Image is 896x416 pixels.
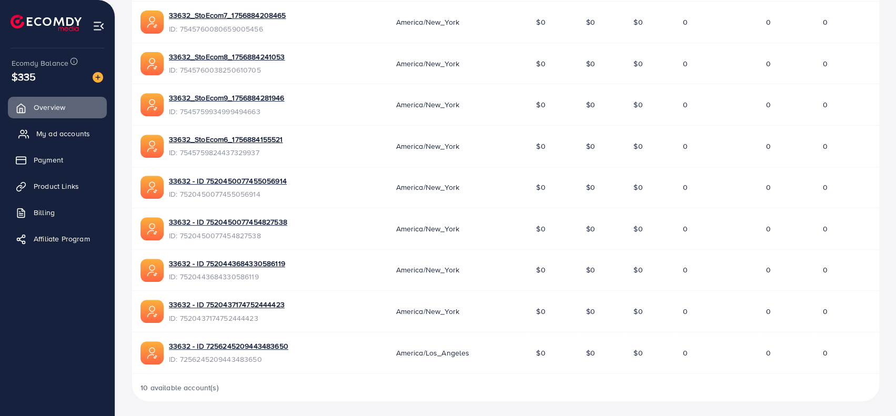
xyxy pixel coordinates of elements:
img: image [93,72,103,83]
span: 0 [766,182,771,192]
span: $0 [633,224,642,234]
span: Ecomdy Balance [12,58,68,68]
span: $0 [633,306,642,317]
span: 0 [823,58,828,69]
span: 0 [823,141,828,151]
span: 0 [683,17,688,27]
img: menu [93,20,105,32]
span: ID: 7545759934999494663 [169,106,284,117]
span: $0 [536,265,545,275]
span: America/Los_Angeles [396,348,469,358]
span: 0 [683,58,688,69]
span: $0 [633,348,642,358]
span: 0 [683,99,688,110]
img: ic-ads-acc.e4c84228.svg [140,135,164,158]
span: Product Links [34,181,79,191]
span: ID: 7520443684330586119 [169,271,285,282]
span: $0 [586,17,595,27]
a: 33632 - ID 7520450077455056914 [169,176,287,186]
span: 0 [823,224,828,234]
span: $0 [633,141,642,151]
span: Affiliate Program [34,234,90,244]
span: $0 [536,306,545,317]
span: $0 [586,99,595,110]
span: 0 [823,17,828,27]
a: Product Links [8,176,107,197]
span: My ad accounts [36,128,90,139]
span: 0 [766,348,771,358]
span: 0 [823,182,828,192]
span: $0 [536,224,545,234]
span: 0 [683,141,688,151]
a: Overview [8,97,107,118]
img: ic-ads-acc.e4c84228.svg [140,93,164,116]
span: ID: 7520450077455056914 [169,189,287,199]
span: $0 [586,224,595,234]
span: ID: 7545759824437329937 [169,147,283,158]
span: America/New_York [396,99,459,110]
span: ID: 7520437174752444423 [169,313,285,323]
a: Affiliate Program [8,228,107,249]
span: 0 [683,265,688,275]
span: $0 [633,17,642,27]
span: 10 available account(s) [140,382,219,393]
img: ic-ads-acc.e4c84228.svg [140,176,164,199]
span: Payment [34,155,63,165]
span: 0 [823,306,828,317]
img: ic-ads-acc.e4c84228.svg [140,52,164,75]
span: 0 [766,58,771,69]
span: 0 [683,224,688,234]
a: 33632 - ID 7520437174752444423 [169,299,285,310]
span: 0 [683,306,688,317]
span: America/New_York [396,58,459,69]
span: $0 [633,58,642,69]
span: $0 [586,141,595,151]
span: $0 [586,348,595,358]
a: 33632 - ID 7520450077454827538 [169,217,287,227]
a: Payment [8,149,107,170]
span: ID: 7545760080659005456 [169,24,286,34]
span: 0 [823,99,828,110]
span: 0 [683,182,688,192]
a: 33632_StoEcom9_1756884281946 [169,93,284,103]
span: 0 [766,141,771,151]
span: Overview [34,102,65,113]
span: ID: 7545760038250610705 [169,65,285,75]
span: 0 [766,17,771,27]
span: ID: 7256245209443483650 [169,354,288,364]
span: $0 [536,348,545,358]
span: America/New_York [396,182,459,192]
span: America/New_York [396,306,459,317]
a: 33632 - ID 7520443684330586119 [169,258,285,269]
span: 0 [823,265,828,275]
span: 0 [766,265,771,275]
span: 0 [823,348,828,358]
img: ic-ads-acc.e4c84228.svg [140,259,164,282]
a: My ad accounts [8,123,107,144]
span: $0 [536,58,545,69]
span: $0 [633,182,642,192]
span: $0 [633,265,642,275]
span: America/New_York [396,17,459,27]
span: America/New_York [396,265,459,275]
span: 0 [766,99,771,110]
img: ic-ads-acc.e4c84228.svg [140,11,164,34]
span: Billing [34,207,55,218]
span: ID: 7520450077454827538 [169,230,287,241]
span: $0 [586,182,595,192]
img: ic-ads-acc.e4c84228.svg [140,217,164,240]
span: America/New_York [396,224,459,234]
img: logo [11,15,82,31]
span: $0 [536,17,545,27]
a: 33632 - ID 7256245209443483650 [169,341,288,351]
span: $0 [536,99,545,110]
span: $0 [536,182,545,192]
span: $0 [633,99,642,110]
span: $0 [586,265,595,275]
span: 0 [766,224,771,234]
a: 33632_StoEcom8_1756884241053 [169,52,285,62]
img: ic-ads-acc.e4c84228.svg [140,341,164,364]
a: Billing [8,202,107,223]
span: America/New_York [396,141,459,151]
